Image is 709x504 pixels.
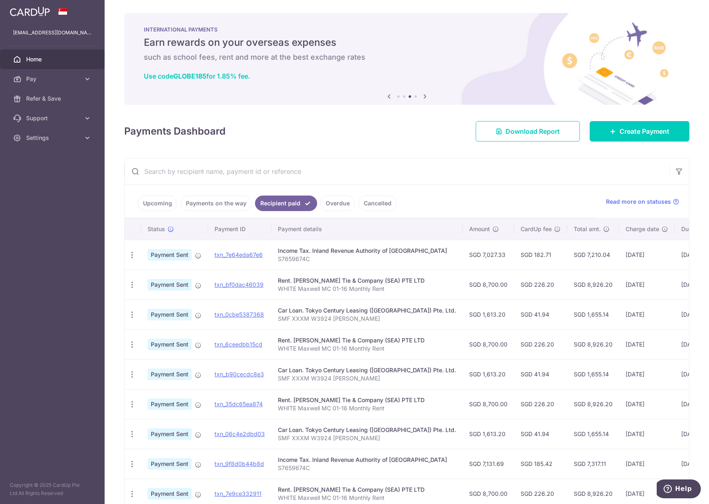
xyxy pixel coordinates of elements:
span: Status [148,225,165,233]
img: CardUp [10,7,50,16]
a: Use codeGLOBE185for 1.85% fee. [144,72,250,80]
td: SGD 8,700.00 [463,329,514,359]
span: Read more on statuses [606,198,671,206]
span: Download Report [505,126,560,136]
a: txn_35dc65ea874 [215,400,263,407]
td: SGD 1,613.20 [463,419,514,449]
td: SGD 8,700.00 [463,270,514,299]
td: SGD 8,926.20 [567,389,619,419]
td: SGD 1,655.14 [567,299,619,329]
span: Pay [26,75,80,83]
td: SGD 226.20 [514,389,567,419]
td: [DATE] [619,329,675,359]
div: Car Loan. Tokyo Century Leasing ([GEOGRAPHIC_DATA]) Pte. Ltd. [278,306,456,315]
span: Payment Sent [148,339,192,350]
span: Settings [26,134,80,142]
p: WHITE Maxwell MC 01-16 Monthly Rent [278,404,456,412]
h4: Payments Dashboard [124,124,226,139]
span: Payment Sent [148,458,192,470]
a: Overdue [320,196,355,211]
p: WHITE Maxwell MC 01-16 Monthly Rent [278,494,456,502]
td: SGD 41.94 [514,419,567,449]
div: Rent. [PERSON_NAME] Tie & Company (SEA) PTE LTD [278,396,456,404]
div: Rent. [PERSON_NAME] Tie & Company (SEA) PTE LTD [278,277,456,285]
a: Create Payment [590,121,689,142]
span: Due date [681,225,706,233]
a: Upcoming [138,196,177,211]
p: S7659674C [278,464,456,472]
td: SGD 8,926.20 [567,270,619,299]
span: Payment Sent [148,488,192,500]
a: txn_06c4e2dbd03 [215,430,265,437]
a: txn_bf0dac46039 [215,281,264,288]
span: Support [26,114,80,122]
span: Create Payment [620,126,669,136]
p: WHITE Maxwell MC 01-16 Monthly Rent [278,285,456,293]
span: Payment Sent [148,428,192,440]
span: Payment Sent [148,398,192,410]
td: SGD 8,700.00 [463,389,514,419]
a: txn_0cbe5387368 [215,311,264,318]
div: Rent. [PERSON_NAME] Tie & Company (SEA) PTE LTD [278,486,456,494]
a: Download Report [476,121,580,142]
a: Recipient paid [255,196,317,211]
td: SGD 1,613.20 [463,299,514,329]
p: S7659674C [278,255,456,263]
input: Search by recipient name, payment id or reference [125,158,669,184]
td: [DATE] [619,419,675,449]
span: Payment Sent [148,279,192,290]
p: [EMAIL_ADDRESS][DOMAIN_NAME] [13,29,92,37]
h6: such as school fees, rent and more at the best exchange rates [144,52,670,62]
p: INTERNATIONAL PAYMENTS [144,26,670,33]
td: SGD 185.42 [514,449,567,479]
span: Payment Sent [148,309,192,320]
a: Read more on statuses [606,198,679,206]
td: SGD 7,131.69 [463,449,514,479]
td: [DATE] [619,389,675,419]
td: SGD 7,317.11 [567,449,619,479]
a: Cancelled [358,196,397,211]
div: Car Loan. Tokyo Century Leasing ([GEOGRAPHIC_DATA]) Pte. Ltd. [278,366,456,374]
a: txn_6ceedbb15cd [215,341,262,348]
b: GLOBE185 [173,72,206,80]
th: Payment ID [208,218,271,240]
td: SGD 226.20 [514,329,567,359]
td: SGD 8,926.20 [567,329,619,359]
p: SMF XXXM W3924 [PERSON_NAME] [278,434,456,442]
a: txn_9f8d0b44b8d [215,460,264,467]
th: Payment details [271,218,463,240]
p: SMF XXXM W3924 [PERSON_NAME] [278,374,456,382]
td: [DATE] [619,359,675,389]
div: Income Tax. Inland Revenue Authority of [GEOGRAPHIC_DATA] [278,247,456,255]
a: txn_7e9ce332911 [215,490,262,497]
a: txn_b90cecdc8e3 [215,371,264,378]
p: SMF XXXM W3924 [PERSON_NAME] [278,315,456,323]
td: [DATE] [619,449,675,479]
span: Total amt. [574,225,601,233]
span: CardUp fee [521,225,552,233]
div: Income Tax. Inland Revenue Authority of [GEOGRAPHIC_DATA] [278,456,456,464]
span: Payment Sent [148,369,192,380]
td: SGD 182.71 [514,240,567,270]
td: SGD 7,210.04 [567,240,619,270]
span: Charge date [626,225,659,233]
span: Refer & Save [26,94,80,103]
div: Rent. [PERSON_NAME] Tie & Company (SEA) PTE LTD [278,336,456,344]
td: SGD 1,655.14 [567,419,619,449]
td: [DATE] [619,299,675,329]
td: [DATE] [619,270,675,299]
td: SGD 41.94 [514,359,567,389]
td: SGD 1,613.20 [463,359,514,389]
a: txn_7e64eda67e6 [215,251,263,258]
p: WHITE Maxwell MC 01-16 Monthly Rent [278,344,456,353]
td: SGD 1,655.14 [567,359,619,389]
div: Car Loan. Tokyo Century Leasing ([GEOGRAPHIC_DATA]) Pte. Ltd. [278,426,456,434]
img: International Payment Banner [124,13,689,105]
h5: Earn rewards on your overseas expenses [144,36,670,49]
td: [DATE] [619,240,675,270]
a: Payments on the way [181,196,252,211]
td: SGD 7,027.33 [463,240,514,270]
span: Payment Sent [148,249,192,261]
iframe: Opens a widget where you can find more information [657,479,701,500]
